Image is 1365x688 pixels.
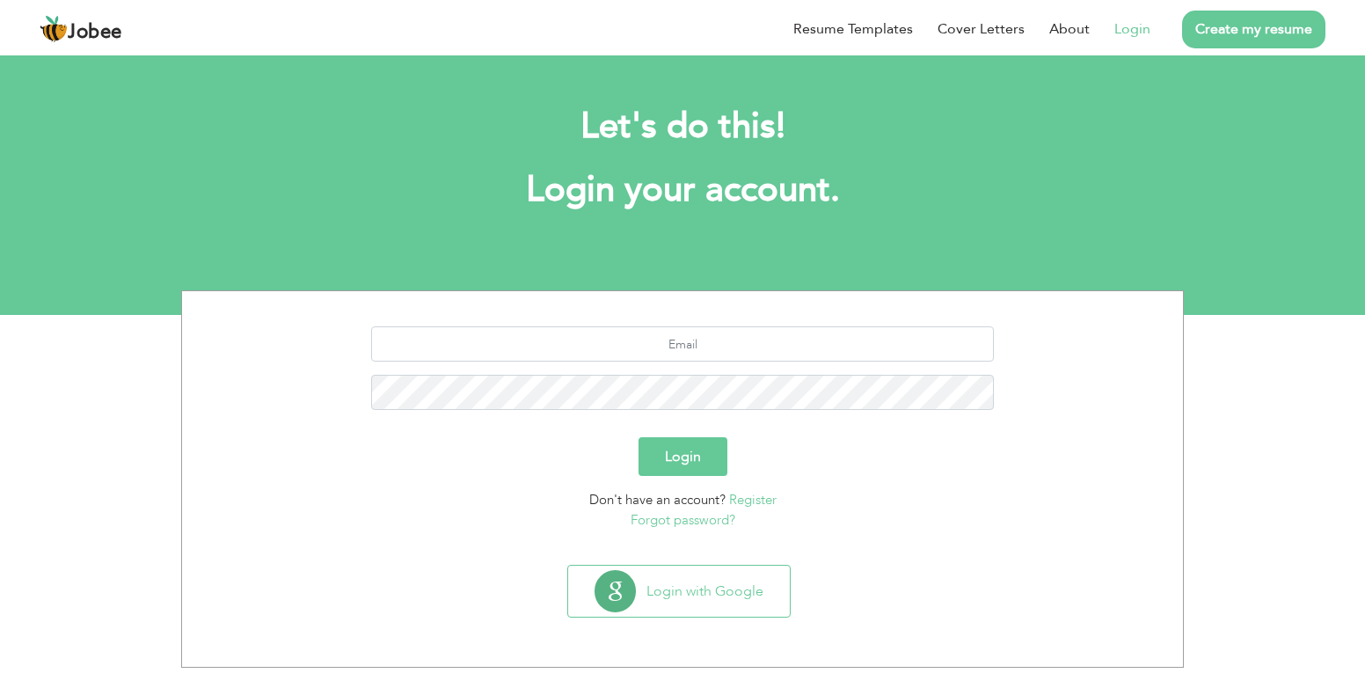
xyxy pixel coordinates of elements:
a: About [1049,18,1090,40]
a: Resume Templates [793,18,913,40]
a: Jobee [40,15,122,43]
span: Jobee [68,23,122,42]
button: Login [639,437,727,476]
h2: Let's do this! [208,104,1157,150]
img: jobee.io [40,15,68,43]
input: Email [371,326,995,362]
span: Don't have an account? [589,491,726,509]
a: Create my resume [1182,11,1325,48]
a: Login [1114,18,1150,40]
button: Login with Google [568,566,790,617]
h1: Login your account. [208,167,1157,213]
a: Register [729,491,777,509]
a: Cover Letters [938,18,1025,40]
a: Forgot password? [631,511,735,529]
